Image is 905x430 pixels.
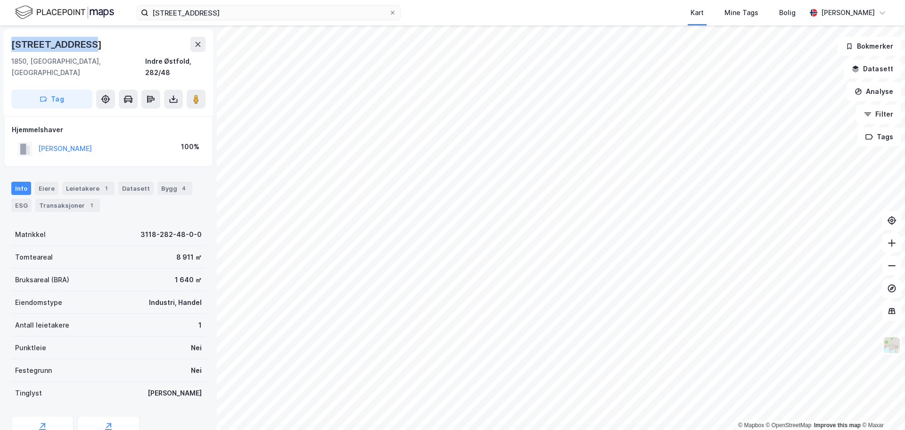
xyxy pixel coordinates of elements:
div: Kart [691,7,704,18]
div: Matrikkel [15,229,46,240]
button: Tag [11,90,92,109]
div: 1 [101,184,111,193]
div: Tomteareal [15,252,53,263]
div: Festegrunn [15,365,52,376]
div: Transaksjoner [35,199,100,212]
div: [STREET_ADDRESS] [11,37,104,52]
div: 3118-282-48-0-0 [140,229,202,240]
div: Hjemmelshaver [12,124,205,135]
div: Leietakere [62,182,115,195]
div: 1 [87,201,96,210]
div: Industri, Handel [149,297,202,308]
a: OpenStreetMap [766,422,812,429]
div: Tinglyst [15,388,42,399]
div: Indre Østfold, 282/48 [145,56,206,78]
div: Nei [191,342,202,354]
input: Søk på adresse, matrikkel, gårdeiere, leietakere eller personer [148,6,389,20]
div: 4 [179,184,189,193]
div: [PERSON_NAME] [148,388,202,399]
div: Info [11,182,31,195]
div: Nei [191,365,202,376]
div: Datasett [118,182,154,195]
div: Bolig [779,7,796,18]
div: Punktleie [15,342,46,354]
a: Mapbox [738,422,764,429]
button: Tags [857,127,901,146]
div: ESG [11,199,32,212]
div: Antall leietakere [15,320,69,331]
div: 1 640 ㎡ [175,274,202,286]
div: Bruksareal (BRA) [15,274,69,286]
div: Kontrollprogram for chat [858,385,905,430]
div: 100% [181,141,199,152]
iframe: Chat Widget [858,385,905,430]
button: Filter [856,105,901,124]
div: 8 911 ㎡ [176,252,202,263]
img: Z [883,336,901,354]
div: Mine Tags [724,7,758,18]
div: Bygg [157,182,192,195]
a: Improve this map [814,422,861,429]
img: logo.f888ab2527a4732fd821a326f86c7f29.svg [15,4,114,21]
button: Datasett [844,59,901,78]
div: Eiendomstype [15,297,62,308]
div: [PERSON_NAME] [821,7,875,18]
button: Bokmerker [838,37,901,56]
div: 1 [198,320,202,331]
div: Eiere [35,182,58,195]
button: Analyse [847,82,901,101]
div: 1850, [GEOGRAPHIC_DATA], [GEOGRAPHIC_DATA] [11,56,145,78]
